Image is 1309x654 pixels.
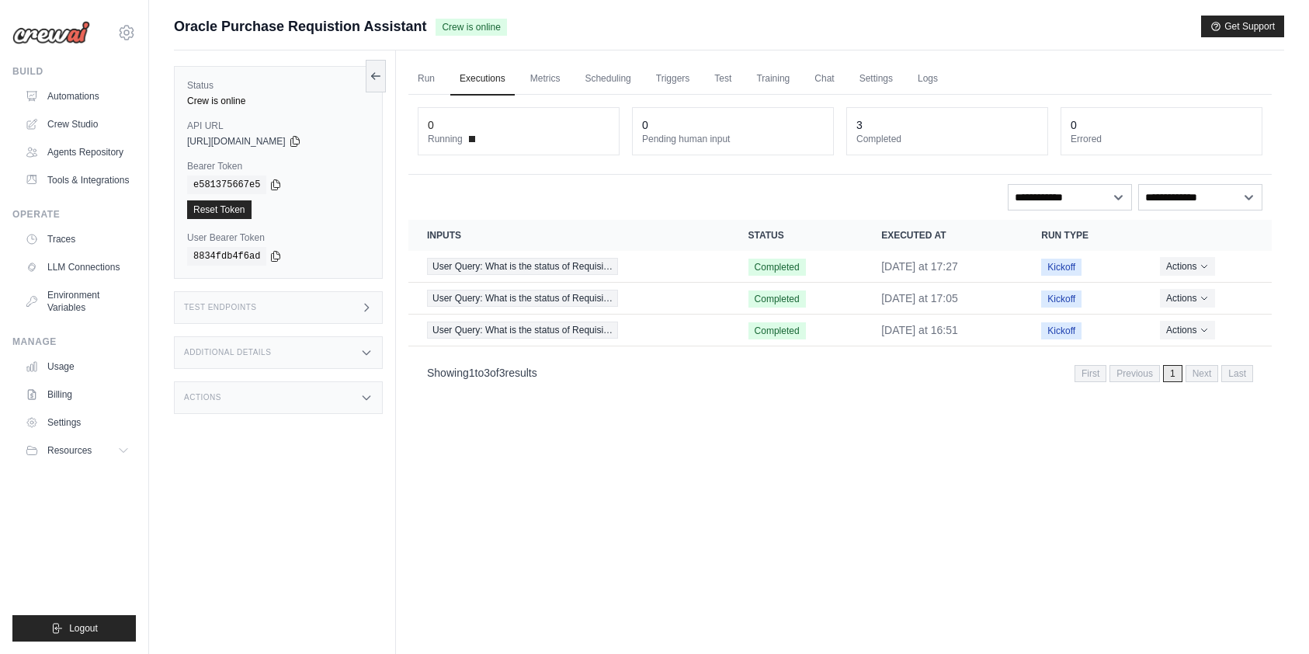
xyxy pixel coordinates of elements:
[427,290,711,307] a: View execution details for User Query
[408,63,444,96] a: Run
[1075,365,1253,382] nav: Pagination
[856,133,1038,145] dt: Completed
[1041,259,1082,276] span: Kickoff
[428,117,434,133] div: 0
[1071,133,1252,145] dt: Errored
[748,259,806,276] span: Completed
[428,133,463,145] span: Running
[19,140,136,165] a: Agents Repository
[174,16,426,37] span: Oracle Purchase Requistion Assistant
[436,19,506,36] span: Crew is online
[484,367,490,379] span: 3
[642,133,824,145] dt: Pending human input
[184,393,221,402] h3: Actions
[184,348,271,357] h3: Additional Details
[19,438,136,463] button: Resources
[1041,290,1082,308] span: Kickoff
[19,283,136,320] a: Environment Variables
[1109,365,1160,382] span: Previous
[850,63,902,96] a: Settings
[12,336,136,348] div: Manage
[805,63,843,96] a: Chat
[19,382,136,407] a: Billing
[521,63,570,96] a: Metrics
[19,227,136,252] a: Traces
[1221,365,1253,382] span: Last
[427,322,618,339] span: User Query: What is the status of Requisi…
[12,615,136,642] button: Logout
[19,255,136,280] a: LLM Connections
[187,176,266,194] code: e581375667e5
[187,120,370,132] label: API URL
[427,258,618,275] span: User Query: What is the status of Requisi…
[856,117,863,133] div: 3
[19,84,136,109] a: Automations
[184,303,257,312] h3: Test Endpoints
[642,117,648,133] div: 0
[12,208,136,221] div: Operate
[187,160,370,172] label: Bearer Token
[881,260,958,273] time: October 3, 2025 at 17:27 IST
[19,112,136,137] a: Crew Studio
[19,354,136,379] a: Usage
[427,322,711,339] a: View execution details for User Query
[1071,117,1077,133] div: 0
[408,353,1272,392] nav: Pagination
[469,367,475,379] span: 1
[187,200,252,219] a: Reset Token
[748,322,806,339] span: Completed
[19,410,136,435] a: Settings
[187,135,286,148] span: [URL][DOMAIN_NAME]
[499,367,505,379] span: 3
[730,220,863,251] th: Status
[1041,322,1082,339] span: Kickoff
[408,220,1272,392] section: Crew executions table
[881,292,958,304] time: October 3, 2025 at 17:05 IST
[748,290,806,308] span: Completed
[881,324,958,336] time: October 3, 2025 at 16:51 IST
[575,63,640,96] a: Scheduling
[908,63,947,96] a: Logs
[12,21,90,44] img: Logo
[187,247,266,266] code: 8834fdb4f6ad
[187,95,370,107] div: Crew is online
[1023,220,1141,251] th: Run Type
[450,63,515,96] a: Executions
[1163,365,1182,382] span: 1
[187,231,370,244] label: User Bearer Token
[187,79,370,92] label: Status
[747,63,799,96] a: Training
[705,63,741,96] a: Test
[427,290,618,307] span: User Query: What is the status of Requisi…
[1160,289,1215,308] button: Actions for execution
[427,258,711,275] a: View execution details for User Query
[47,444,92,457] span: Resources
[1186,365,1219,382] span: Next
[19,168,136,193] a: Tools & Integrations
[1160,321,1215,339] button: Actions for execution
[12,65,136,78] div: Build
[408,220,730,251] th: Inputs
[69,622,98,635] span: Logout
[647,63,700,96] a: Triggers
[1201,16,1284,37] button: Get Support
[1160,257,1215,276] button: Actions for execution
[427,365,537,381] p: Showing to of results
[1075,365,1106,382] span: First
[863,220,1023,251] th: Executed at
